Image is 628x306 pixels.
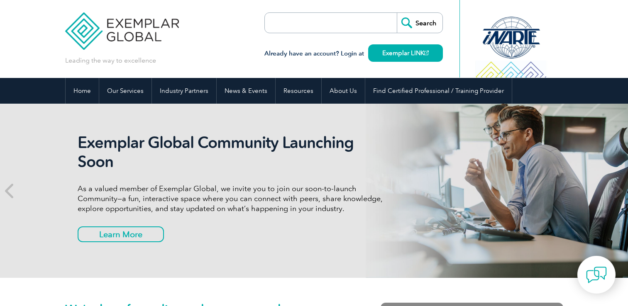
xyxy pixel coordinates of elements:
input: Search [397,13,442,33]
h3: Already have an account? Login at [264,49,443,59]
img: contact-chat.png [586,265,607,285]
p: As a valued member of Exemplar Global, we invite you to join our soon-to-launch Community—a fun, ... [78,184,389,214]
a: About Us [322,78,365,104]
a: Our Services [99,78,152,104]
p: Leading the way to excellence [65,56,156,65]
h2: Exemplar Global Community Launching Soon [78,133,389,171]
a: Industry Partners [152,78,216,104]
a: News & Events [217,78,275,104]
a: Resources [276,78,321,104]
a: Home [66,78,99,104]
img: open_square.png [424,51,429,55]
a: Find Certified Professional / Training Provider [365,78,512,104]
a: Learn More [78,226,164,242]
a: Exemplar LINK [368,44,443,62]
